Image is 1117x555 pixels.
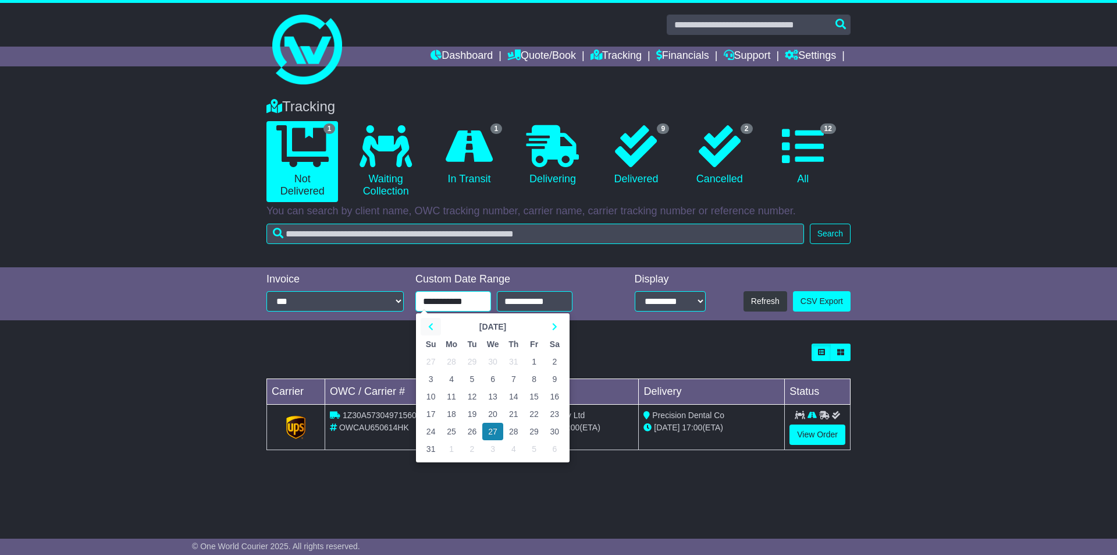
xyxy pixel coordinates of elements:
td: 2 [545,353,565,370]
div: Invoice [266,273,404,286]
td: 31 [503,353,524,370]
td: 6 [545,440,565,458]
a: 2 Cancelled [684,121,755,190]
a: Quote/Book [507,47,576,66]
a: Waiting Collection [350,121,421,202]
td: 24 [421,423,441,440]
th: Th [503,335,524,353]
td: 5 [524,440,544,458]
th: Select Month [441,318,544,335]
span: Precision Dental Co [652,411,724,420]
span: 2 [741,123,753,134]
a: View Order [789,425,845,445]
th: We [482,335,503,353]
td: 8 [524,370,544,388]
span: OWCAU650614HK [339,423,409,432]
img: GetCarrierServiceLogo [286,416,306,439]
span: © One World Courier 2025. All rights reserved. [192,542,360,551]
a: CSV Export [793,291,851,312]
td: 28 [503,423,524,440]
a: Financials [656,47,709,66]
td: 1 [524,353,544,370]
th: Mo [441,335,462,353]
a: Settings [785,47,836,66]
td: 11 [441,388,462,405]
span: 1 [323,123,336,134]
a: Support [724,47,771,66]
p: You can search by client name, OWC tracking number, carrier name, carrier tracking number or refe... [266,205,851,218]
td: 2 [462,440,482,458]
th: Fr [524,335,544,353]
td: 7 [503,370,524,388]
td: 17 [421,405,441,423]
div: (ETA) [643,422,780,434]
span: 9 [657,123,669,134]
td: 12 [462,388,482,405]
th: Tu [462,335,482,353]
td: 28 [441,353,462,370]
td: OWC / Carrier # [325,379,493,405]
div: Custom Date Range [415,273,602,286]
td: 4 [441,370,462,388]
td: 30 [482,353,503,370]
th: Sa [545,335,565,353]
td: 9 [545,370,565,388]
div: Display [635,273,706,286]
td: 13 [482,388,503,405]
td: 27 [421,353,441,370]
td: 20 [482,405,503,423]
td: Carrier [267,379,325,405]
td: 16 [545,388,565,405]
td: 19 [462,405,482,423]
td: 3 [421,370,441,388]
td: 10 [421,388,441,405]
td: 22 [524,405,544,423]
button: Refresh [744,291,787,312]
button: Search [810,224,851,244]
span: 12 [820,123,836,134]
td: 29 [462,353,482,370]
th: Su [421,335,441,353]
td: 14 [503,388,524,405]
td: Status [785,379,851,405]
td: 21 [503,405,524,423]
td: 26 [462,423,482,440]
td: 31 [421,440,441,458]
a: 1 In Transit [433,121,505,190]
td: 6 [482,370,503,388]
a: Tracking [590,47,642,66]
td: 3 [482,440,503,458]
td: 30 [545,423,565,440]
td: 4 [503,440,524,458]
td: 27 [482,423,503,440]
span: 1 [490,123,503,134]
a: 12 All [767,121,839,190]
td: 25 [441,423,462,440]
td: 1 [441,440,462,458]
td: 15 [524,388,544,405]
td: 5 [462,370,482,388]
td: Delivery [639,379,785,405]
a: 9 Delivered [600,121,672,190]
td: 18 [441,405,462,423]
td: 29 [524,423,544,440]
a: Dashboard [431,47,493,66]
span: [DATE] [654,423,680,432]
span: 17:00 [682,423,702,432]
a: Delivering [517,121,588,190]
div: Tracking [261,98,856,115]
span: 1Z30A5730497156068 [343,411,425,420]
td: 23 [545,405,565,423]
a: 1 Not Delivered [266,121,338,202]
